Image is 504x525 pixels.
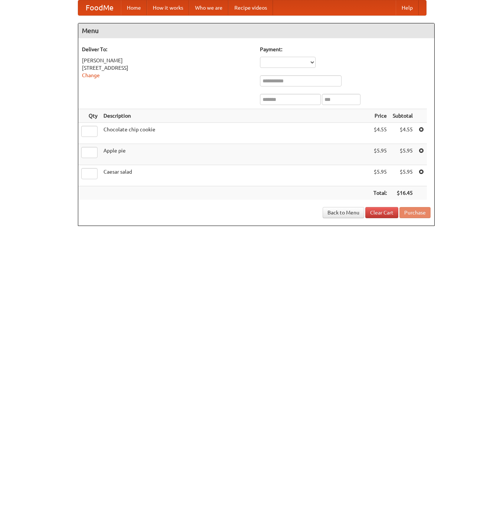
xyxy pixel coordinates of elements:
[82,57,253,64] div: [PERSON_NAME]
[101,109,370,123] th: Description
[82,72,100,78] a: Change
[396,0,419,15] a: Help
[370,123,390,144] td: $4.55
[101,165,370,186] td: Caesar salad
[101,123,370,144] td: Chocolate chip cookie
[370,186,390,200] th: Total:
[78,23,434,38] h4: Menu
[390,165,416,186] td: $5.95
[260,46,431,53] h5: Payment:
[121,0,147,15] a: Home
[365,207,398,218] a: Clear Cart
[370,109,390,123] th: Price
[78,0,121,15] a: FoodMe
[390,123,416,144] td: $4.55
[370,144,390,165] td: $5.95
[101,144,370,165] td: Apple pie
[82,46,253,53] h5: Deliver To:
[370,165,390,186] td: $5.95
[78,109,101,123] th: Qty
[189,0,228,15] a: Who we are
[82,64,253,72] div: [STREET_ADDRESS]
[228,0,273,15] a: Recipe videos
[390,109,416,123] th: Subtotal
[390,144,416,165] td: $5.95
[147,0,189,15] a: How it works
[399,207,431,218] button: Purchase
[323,207,364,218] a: Back to Menu
[390,186,416,200] th: $16.45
